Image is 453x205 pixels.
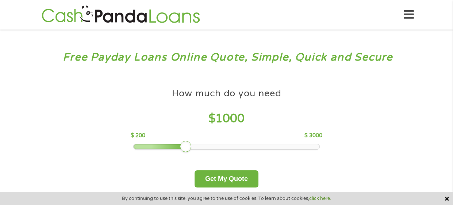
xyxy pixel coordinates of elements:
button: Get My Quote [195,170,258,187]
h3: Free Payday Loans Online Quote, Simple, Quick and Secure [21,51,432,64]
img: GetLoanNow Logo [39,4,202,25]
h4: $ [131,111,322,126]
h4: How much do you need [172,88,281,100]
span: By continuing to use this site, you agree to the use of cookies. To learn about cookies, [122,196,331,201]
a: click here. [309,196,331,201]
p: $ 3000 [304,132,322,140]
p: $ 200 [131,132,145,140]
span: 1000 [215,112,245,125]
